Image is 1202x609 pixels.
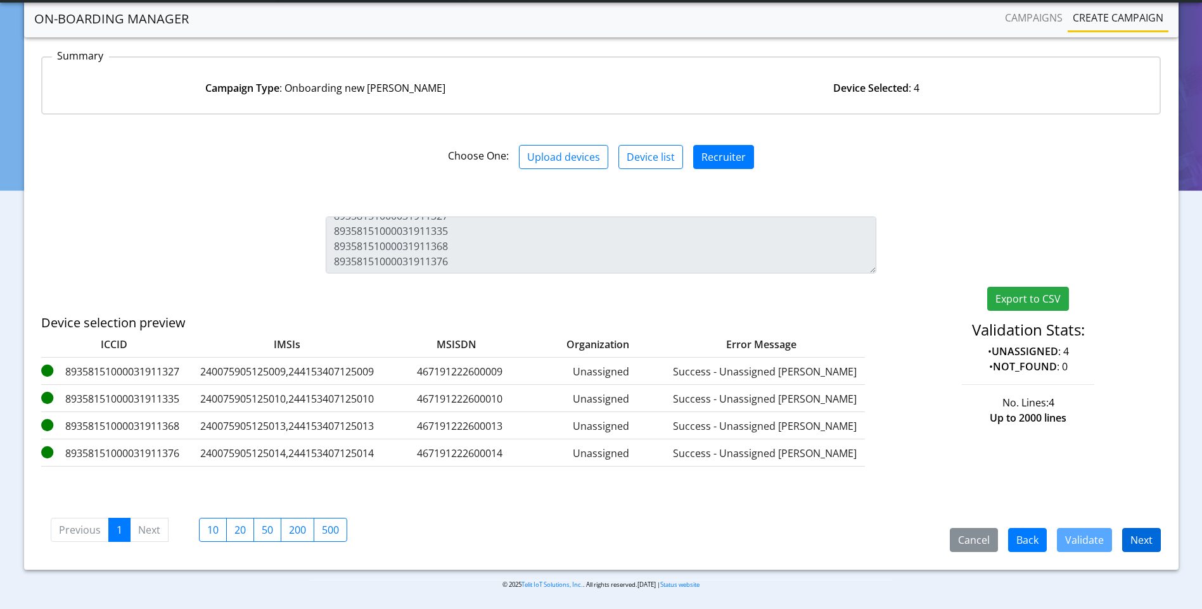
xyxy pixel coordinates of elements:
div: Up to 2000 lines [886,410,1170,425]
div: No. Lines: [886,395,1170,410]
p: • : 0 [895,359,1161,374]
button: Cancel [950,528,998,552]
label: MSISDN [387,337,508,352]
label: 467191222600014 [387,446,533,461]
label: 467191222600013 [387,418,533,434]
label: Success - Unassigned [PERSON_NAME] [670,418,860,434]
label: 89358151000031911376 [41,446,187,461]
button: Recruiter [693,145,754,169]
label: 240075905125010,244153407125010 [192,391,382,406]
label: ICCID [41,337,187,352]
button: Validate [1057,528,1112,552]
div: : 4 [601,80,1153,96]
a: On-Boarding Manager [34,6,189,32]
label: 467191222600010 [387,391,533,406]
h4: Validation Stats: [895,321,1161,339]
a: Create campaign [1068,5,1168,30]
label: 240075905125013,244153407125013 [192,418,382,434]
a: Status website [660,581,700,589]
label: 50 [253,518,281,542]
a: Telit IoT Solutions, Inc. [521,581,583,589]
strong: Campaign Type [205,81,279,95]
button: Export to CSV [987,287,1069,311]
h5: Device selection preview [41,315,788,330]
p: © 2025 . All rights reserved.[DATE] | [310,580,892,589]
label: 240075905125014,244153407125014 [192,446,382,461]
label: IMSIs [192,337,382,352]
strong: NOT_FOUND [993,360,1057,374]
label: 89358151000031911368 [41,418,187,434]
p: Summary [52,48,109,63]
div: : Onboarding new [PERSON_NAME] [50,80,601,96]
a: Campaigns [1000,5,1068,30]
label: 500 [314,518,347,542]
label: Unassigned [538,446,665,461]
label: 200 [281,518,314,542]
label: Success - Unassigned [PERSON_NAME] [670,446,860,461]
span: Choose One: [448,149,509,163]
label: Unassigned [538,364,665,379]
label: Success - Unassigned [PERSON_NAME] [670,364,860,379]
p: • : 4 [895,344,1161,359]
button: Device list [618,145,683,169]
label: Unassigned [538,391,665,406]
label: 467191222600009 [387,364,533,379]
label: 10 [199,518,227,542]
button: Next [1122,528,1161,552]
strong: Device Selected [833,81,909,95]
button: Upload devices [519,145,608,169]
label: 20 [226,518,254,542]
span: 4 [1049,396,1054,410]
label: Error Message [644,337,834,352]
label: Unassigned [538,418,665,434]
label: 89358151000031911335 [41,391,187,406]
button: Back [1008,528,1047,552]
label: Success - Unassigned [PERSON_NAME] [670,391,860,406]
a: 1 [108,518,131,542]
label: 240075905125009,244153407125009 [192,364,382,379]
label: 89358151000031911327 [41,364,187,379]
label: Organization [513,337,639,352]
strong: UNASSIGNED [992,344,1058,358]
